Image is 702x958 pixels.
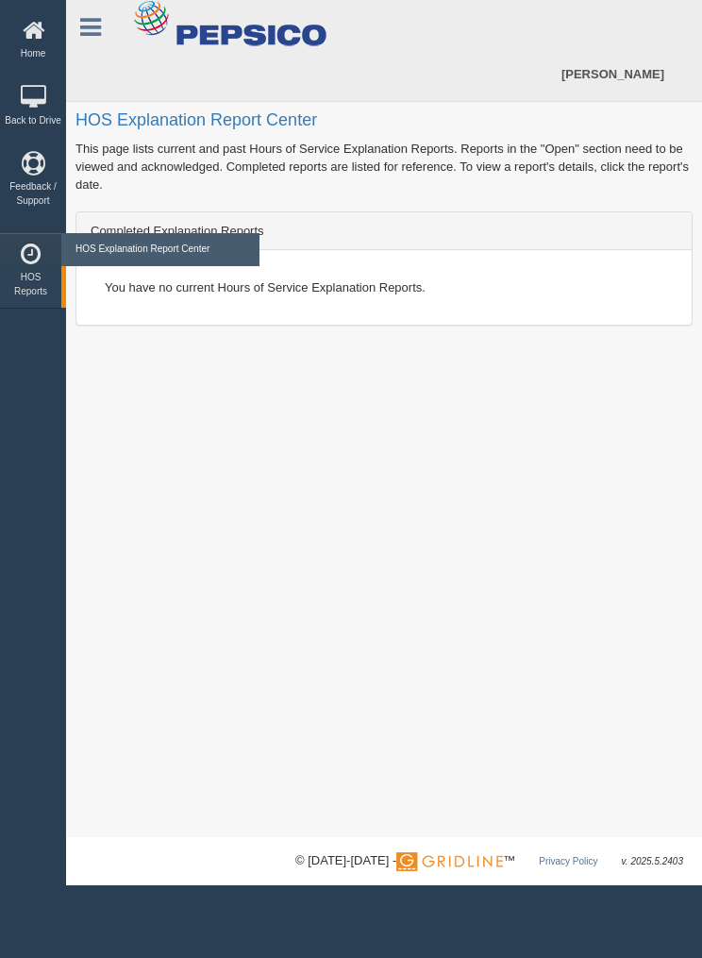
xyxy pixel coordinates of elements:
[76,212,692,250] div: Completed Explanation Reports
[396,852,503,871] img: Gridline
[552,47,674,101] a: [PERSON_NAME]
[91,264,677,311] div: You have no current Hours of Service Explanation Reports.
[295,851,683,871] div: © [DATE]-[DATE] - ™
[71,233,250,266] a: HOS Explanation Report Center
[539,856,597,866] a: Privacy Policy
[622,856,683,866] span: v. 2025.5.2403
